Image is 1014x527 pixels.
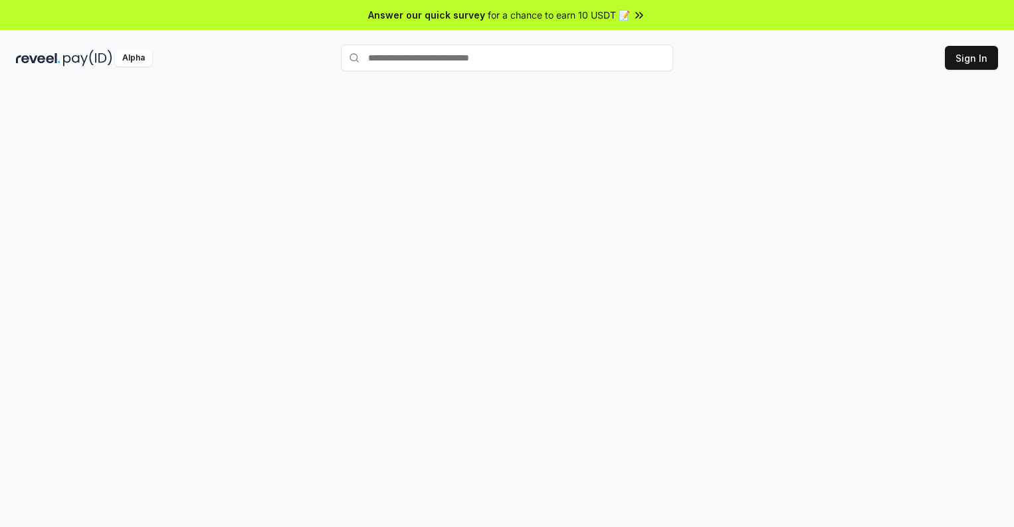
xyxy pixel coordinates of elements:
[488,8,630,22] span: for a chance to earn 10 USDT 📝
[63,50,112,66] img: pay_id
[368,8,485,22] span: Answer our quick survey
[945,46,998,70] button: Sign In
[16,50,60,66] img: reveel_dark
[115,50,152,66] div: Alpha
